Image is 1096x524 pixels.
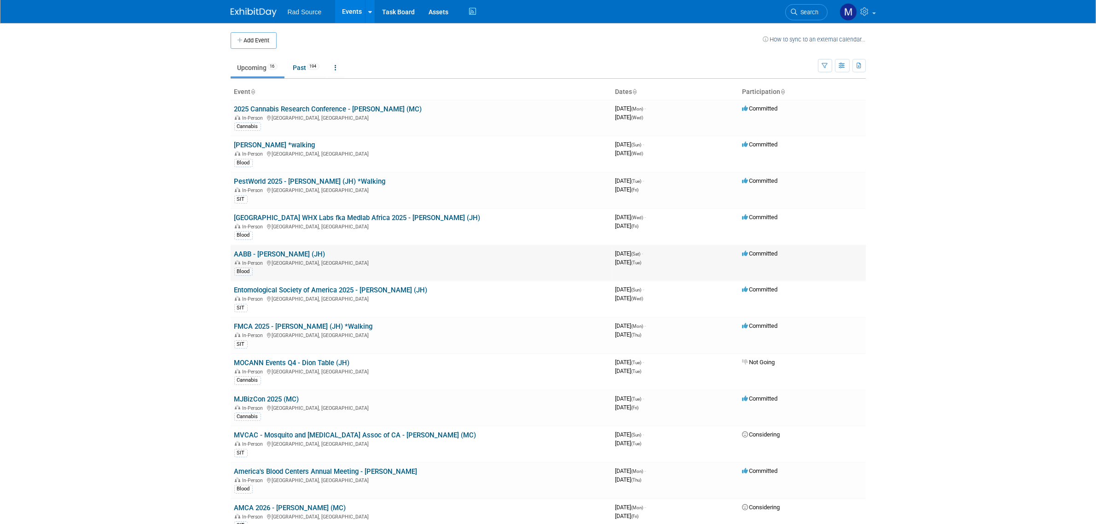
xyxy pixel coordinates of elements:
div: SIT [234,340,248,349]
span: [DATE] [615,250,644,257]
div: Blood [234,231,253,239]
img: In-Person Event [235,332,240,337]
a: Search [785,4,828,20]
div: [GEOGRAPHIC_DATA], [GEOGRAPHIC_DATA] [234,331,608,338]
span: Committed [742,214,778,221]
span: Rad Source [288,8,322,16]
span: (Thu) [632,332,642,338]
img: Melissa Conboy [840,3,857,21]
a: How to sync to an external calendar... [763,36,866,43]
a: MVCAC - Mosquito and [MEDICAL_DATA] Assoc of CA - [PERSON_NAME] (MC) [234,431,476,439]
span: In-Person [243,115,266,121]
div: Cannabis [234,376,261,384]
span: In-Person [243,187,266,193]
div: [GEOGRAPHIC_DATA], [GEOGRAPHIC_DATA] [234,114,608,121]
span: - [643,141,644,148]
a: Entomological Society of America 2025 - [PERSON_NAME] (JH) [234,286,428,294]
span: [DATE] [615,259,642,266]
span: - [645,467,646,474]
button: Add Event [231,32,277,49]
img: In-Person Event [235,405,240,410]
th: Event [231,84,612,100]
span: [DATE] [615,359,644,366]
span: - [642,250,644,257]
div: Cannabis [234,122,261,131]
div: [GEOGRAPHIC_DATA], [GEOGRAPHIC_DATA] [234,222,608,230]
span: Committed [742,177,778,184]
div: SIT [234,449,248,457]
span: (Mon) [632,324,644,329]
div: Cannabis [234,413,261,421]
span: Committed [742,467,778,474]
span: [DATE] [615,286,644,293]
span: (Tue) [632,179,642,184]
span: [DATE] [615,186,639,193]
span: (Mon) [632,469,644,474]
span: (Tue) [632,360,642,365]
span: (Fri) [632,224,639,229]
th: Participation [739,84,866,100]
span: In-Person [243,441,266,447]
span: (Fri) [632,187,639,192]
span: [DATE] [615,141,644,148]
span: (Wed) [632,296,644,301]
span: Considering [742,431,780,438]
span: [DATE] [615,431,644,438]
img: In-Person Event [235,369,240,373]
span: [DATE] [615,177,644,184]
span: Committed [742,250,778,257]
a: Sort by Event Name [251,88,255,95]
a: Sort by Start Date [632,88,637,95]
span: [DATE] [615,467,646,474]
span: In-Person [243,224,266,230]
span: (Sun) [632,287,642,292]
div: [GEOGRAPHIC_DATA], [GEOGRAPHIC_DATA] [234,259,608,266]
span: (Wed) [632,151,644,156]
a: Sort by Participation Type [781,88,785,95]
span: 194 [307,63,319,70]
img: In-Person Event [235,477,240,482]
span: (Mon) [632,505,644,510]
span: [DATE] [615,404,639,411]
div: [GEOGRAPHIC_DATA], [GEOGRAPHIC_DATA] [234,367,608,375]
span: Committed [742,105,778,112]
span: Not Going [742,359,775,366]
span: Committed [742,395,778,402]
span: - [645,214,646,221]
span: - [643,177,644,184]
span: - [645,105,646,112]
span: (Tue) [632,396,642,402]
th: Dates [612,84,739,100]
img: In-Person Event [235,441,240,446]
img: ExhibitDay [231,8,277,17]
a: MJBizCon 2025 (MC) [234,395,299,403]
a: FMCA 2025 - [PERSON_NAME] (JH) *Walking [234,322,373,331]
span: In-Person [243,405,266,411]
span: - [643,359,644,366]
div: [GEOGRAPHIC_DATA], [GEOGRAPHIC_DATA] [234,512,608,520]
span: (Tue) [632,260,642,265]
img: In-Person Event [235,514,240,518]
div: [GEOGRAPHIC_DATA], [GEOGRAPHIC_DATA] [234,440,608,447]
div: SIT [234,195,248,204]
span: [DATE] [615,322,646,329]
span: Committed [742,322,778,329]
div: [GEOGRAPHIC_DATA], [GEOGRAPHIC_DATA] [234,476,608,483]
a: Upcoming16 [231,59,284,76]
img: In-Person Event [235,151,240,156]
div: Blood [234,159,253,167]
span: [DATE] [615,222,639,229]
img: In-Person Event [235,187,240,192]
span: (Tue) [632,369,642,374]
a: America's Blood Centers Annual Meeting - [PERSON_NAME] [234,467,418,476]
a: MOCANN Events Q4 - Dion Table (JH) [234,359,350,367]
span: [DATE] [615,504,646,511]
img: In-Person Event [235,296,240,301]
span: In-Person [243,151,266,157]
span: In-Person [243,514,266,520]
span: [DATE] [615,295,644,302]
span: (Sun) [632,432,642,437]
div: [GEOGRAPHIC_DATA], [GEOGRAPHIC_DATA] [234,150,608,157]
span: (Fri) [632,514,639,519]
span: (Wed) [632,215,644,220]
